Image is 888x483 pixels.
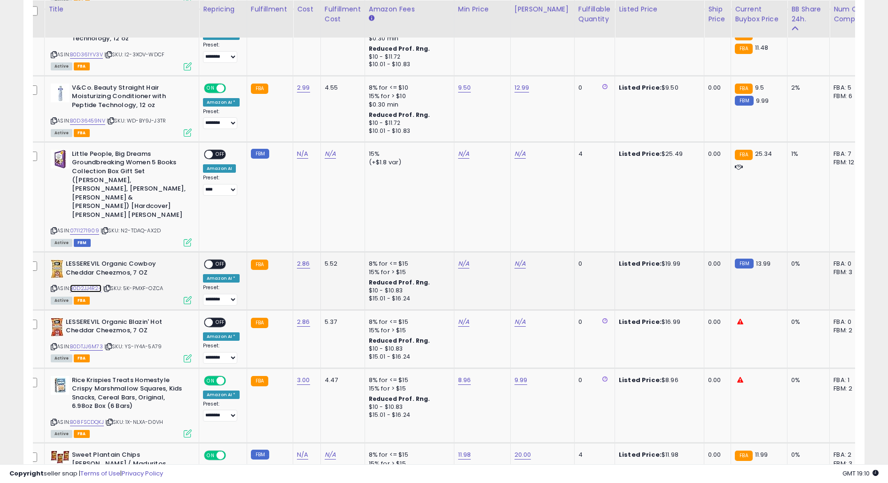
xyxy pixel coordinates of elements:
small: FBA [735,451,752,461]
small: FBM [251,149,269,159]
div: 0% [791,260,822,268]
span: | SKU: N2-TDAQ-AX2D [101,227,161,234]
div: Ship Price [708,4,727,24]
b: V&Co. Beauty Straight Hair Moisturizing Conditioner with Peptide Technology, 12 oz [72,84,186,112]
a: 2.86 [297,317,310,327]
div: 0.00 [708,451,724,459]
span: FBA [74,62,90,70]
a: B0D361YV3V [70,51,103,59]
small: FBM [735,259,753,268]
div: 0 [578,84,608,92]
div: $10 - $10.83 [369,345,447,353]
a: 0711271909 [70,227,99,235]
a: B0D2JJ4R24 [70,284,101,292]
strong: Copyright [9,469,44,478]
div: 8% for <= $15 [369,260,447,268]
div: FBA: 5 [833,84,865,92]
b: Listed Price: [619,83,662,92]
small: Amazon Fees. [369,14,374,23]
span: All listings currently available for purchase on Amazon [51,62,72,70]
div: FBA: 7 [833,150,865,158]
span: ON [205,452,217,460]
span: FBA [74,129,90,137]
a: B0DTJJ6M73 [70,343,103,351]
div: 2% [791,84,822,92]
span: ON [205,84,217,92]
div: Current Buybox Price [735,4,783,24]
div: FBM: 2 [833,326,865,335]
div: 5.37 [325,318,358,326]
span: | SKU: WD-BY9J-J3TR [107,117,166,124]
div: 15% for > $15 [369,268,447,276]
a: N/A [458,259,469,268]
span: 11.99 [755,450,768,459]
span: 25.34 [755,149,772,158]
div: 0.00 [708,150,724,158]
div: 0.00 [708,318,724,326]
span: ON [205,376,217,384]
div: 0 [578,318,608,326]
b: LESSEREVIL Organic Cowboy Cheddar Cheezmos, 7 OZ [66,260,180,279]
div: 0 [578,260,608,268]
div: $10.01 - $10.83 [369,127,447,135]
div: ASIN: [51,84,192,136]
div: 0.00 [708,84,724,92]
a: 2.99 [297,83,310,92]
div: 8% for <= $10 [369,84,447,92]
div: 4 [578,150,608,158]
div: ASIN: [51,260,192,303]
div: 15% for > $10 [369,92,447,100]
div: FBA: 2 [833,451,865,459]
div: Repricing [203,4,243,14]
span: All listings currently available for purchase on Amazon [51,430,72,438]
div: 8% for <= $15 [369,451,447,459]
small: FBM [251,450,269,460]
span: | SKU: I2-3XOV-WDCF [104,51,164,58]
div: ASIN: [51,318,192,361]
a: Privacy Policy [122,469,163,478]
span: | SKU: 5K-PMXF-OZCA [103,284,163,292]
div: 4.47 [325,376,358,384]
div: Fulfillable Quantity [578,4,611,24]
a: 9.99 [514,376,528,385]
a: N/A [297,450,308,460]
span: OFF [225,84,240,92]
a: N/A [297,149,308,159]
span: All listings currently available for purchase on Amazon [51,297,72,305]
span: 9.99 [756,96,769,105]
b: Reduced Prof. Rng. [369,395,430,403]
div: 15% for > $15 [369,326,447,335]
b: Reduced Prof. Rng. [369,45,430,53]
span: FBA [74,297,90,305]
b: Reduced Prof. Rng. [369,278,430,286]
small: FBA [735,150,752,160]
img: 51i11pyT-qL._SL40_.jpg [51,318,63,337]
b: Listed Price: [619,376,662,384]
div: 15% [369,150,447,158]
img: 51S8W1LEMYL._SL40_.jpg [51,150,70,169]
span: 13.99 [756,259,771,268]
div: Amazon AI [203,164,236,173]
a: 2.86 [297,259,310,268]
div: Preset: [203,284,240,306]
img: 31cDpMe7BeL._SL40_.jpg [51,84,70,102]
a: B08FSCDQKJ [70,418,104,426]
a: 9.50 [458,83,471,92]
div: FBM: 2 [833,384,865,393]
div: Min Price [458,4,506,14]
div: 5.52 [325,260,358,268]
div: $15.01 - $16.24 [369,411,447,419]
small: FBA [251,260,268,270]
div: $0.30 min [369,34,447,43]
div: $25.49 [619,150,697,158]
b: Listed Price: [619,259,662,268]
div: 1% [791,150,822,158]
b: Rice Krispies Treats Homestyle Crispy Marshmallow Squares, Kids Snacks, Cereal Bars, Original, 6.... [72,376,186,413]
div: 8% for <= $15 [369,318,447,326]
div: $10 - $11.72 [369,119,447,127]
div: Preset: [203,175,240,196]
div: ASIN: [51,376,192,437]
div: Preset: [203,401,240,422]
div: $8.96 [619,376,697,384]
div: [PERSON_NAME] [514,4,570,14]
